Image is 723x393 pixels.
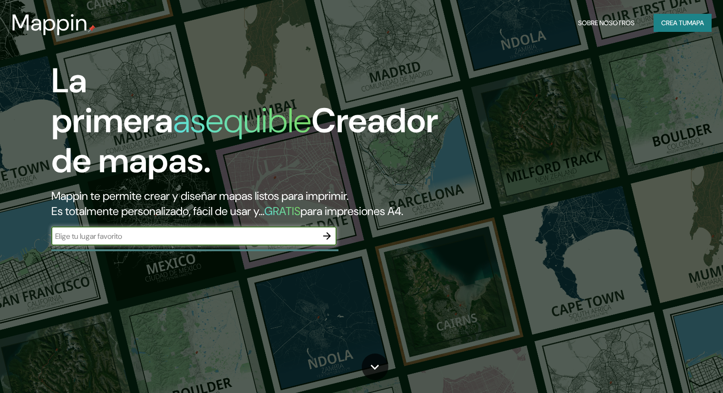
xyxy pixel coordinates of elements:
[300,204,403,218] font: para impresiones A4.
[51,59,173,143] font: La primera
[687,19,704,27] font: mapa
[51,188,348,203] font: Mappin te permite crear y diseñar mapas listos para imprimir.
[654,14,712,32] button: Crea tumapa
[51,98,438,183] font: Creador de mapas.
[574,14,638,32] button: Sobre nosotros
[264,204,300,218] font: GRATIS
[661,19,687,27] font: Crea tu
[11,8,88,38] font: Mappin
[51,231,318,242] input: Elige tu lugar favorito
[51,204,264,218] font: Es totalmente personalizado, fácil de usar y...
[88,25,96,32] img: pin de mapeo
[173,98,311,143] font: asequible
[578,19,635,27] font: Sobre nosotros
